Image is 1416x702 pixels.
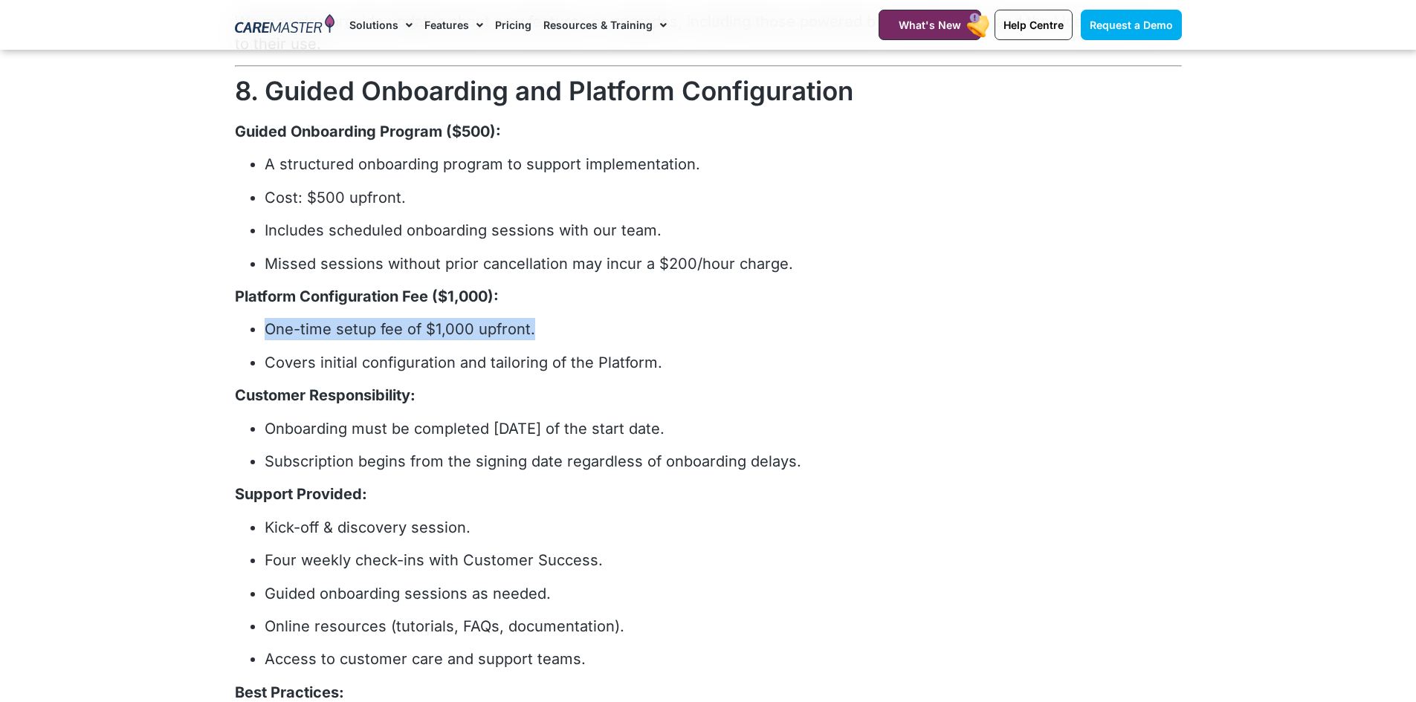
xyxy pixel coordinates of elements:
a: Help Centre [995,10,1073,40]
p: Kick-off & discovery session. [265,516,1182,539]
span: Request a Demo [1090,19,1173,31]
p: Guided onboarding sessions as needed. [265,582,1182,605]
p: A structured onboarding program to support implementation. [265,153,1182,175]
strong: Platform Configuration Fee ($1,000): [235,287,499,305]
strong: Best Practices: [235,683,344,701]
p: Onboarding must be completed [DATE] of the start date. [265,417,1182,440]
p: Access to customer care and support teams. [265,648,1182,670]
strong: Customer Responsibility: [235,386,416,404]
p: Cost: $500 upfront. [265,186,1182,209]
p: Four weekly check-ins with Customer Success. [265,549,1182,571]
a: What's New [879,10,981,40]
img: CareMaster Logo [235,14,335,36]
strong: Guided Onboarding Program ($500): [235,123,501,140]
p: Missed sessions without prior cancellation may incur a $200/hour charge. [265,253,1182,275]
p: Online resources (tutorials, FAQs, documentation). [265,615,1182,637]
span: What's New [899,19,961,31]
p: One-time setup fee of $1,000 upfront. [265,318,1182,340]
p: Covers initial configuration and tailoring of the Platform. [265,351,1182,374]
h2: 8. Guided Onboarding and Platform Configuration [235,73,1182,108]
a: Request a Demo [1081,10,1182,40]
strong: Support Provided: [235,485,367,503]
p: Includes scheduled onboarding sessions with our team. [265,219,1182,241]
span: Help Centre [1003,19,1064,31]
p: Subscription begins from the signing date regardless of onboarding delays. [265,450,1182,472]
